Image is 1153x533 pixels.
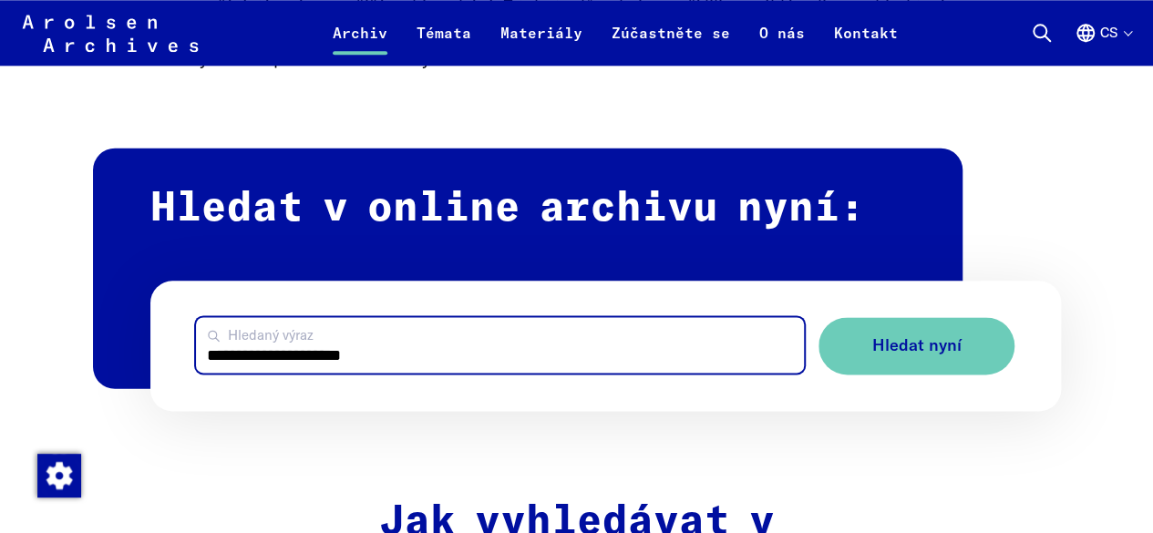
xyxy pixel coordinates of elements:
a: O nás [745,22,819,66]
a: Kontakt [819,22,912,66]
font: Hledat nyní [871,334,961,355]
font: Materiály [500,24,582,42]
a: Archiv [318,22,402,66]
font: Témata [417,24,471,42]
button: Angličtina, výběr jazyka [1075,22,1131,66]
font: O nás [759,24,805,42]
font: Hledat v online archivu nyní: [150,189,865,230]
button: Hledat nyní [818,317,1014,374]
font: cs [1100,24,1117,41]
img: Změna souhlasu [37,454,81,497]
font: Zúčastněte se [612,24,730,42]
font: Archiv [333,24,387,42]
div: Změna souhlasu [36,453,80,497]
a: Zúčastněte se [597,22,745,66]
font: Kontakt [834,24,898,42]
a: Materiály [486,22,597,66]
a: Témata [402,22,486,66]
nav: Primární [318,11,912,55]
